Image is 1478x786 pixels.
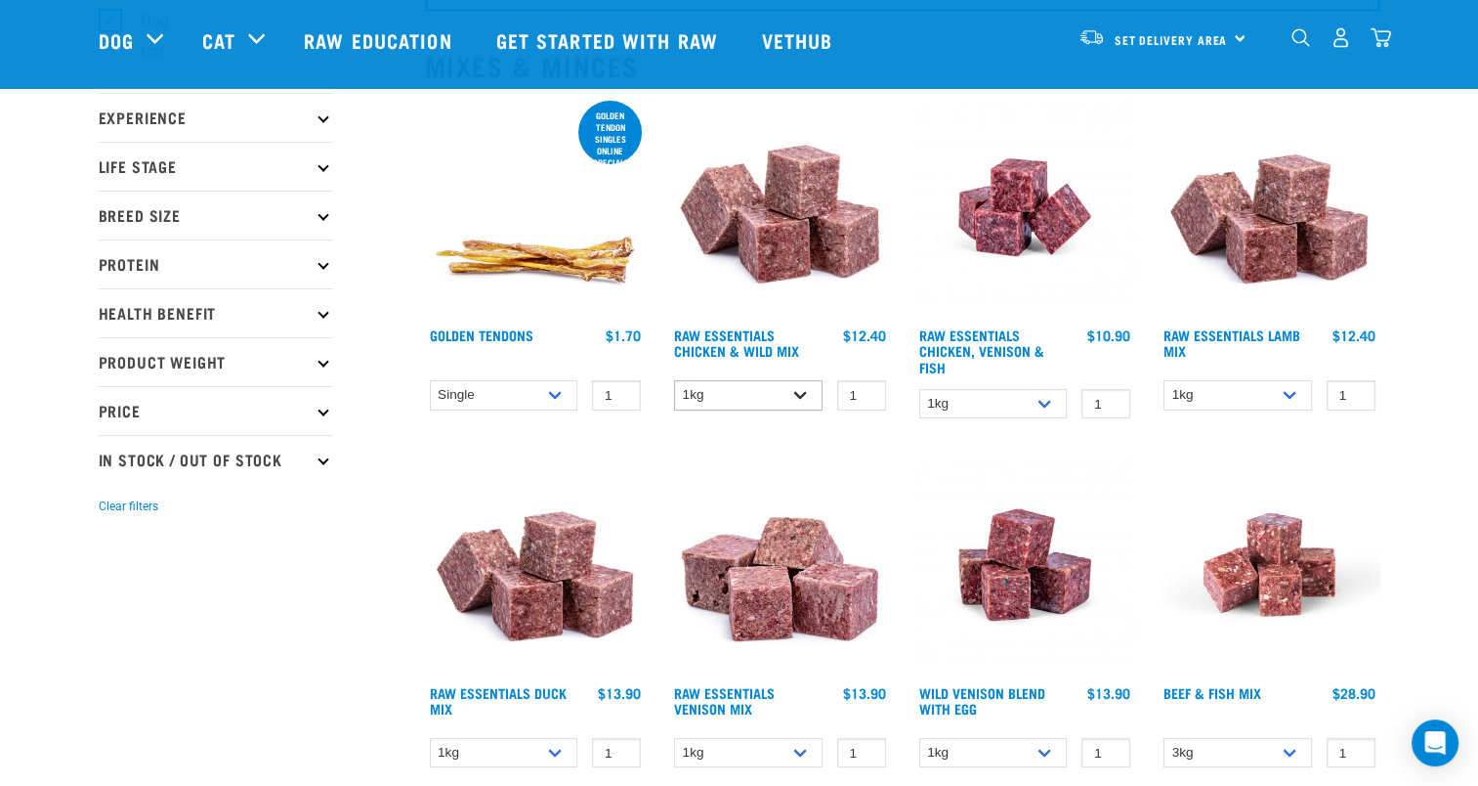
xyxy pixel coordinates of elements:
[1087,685,1130,701] div: $13.90
[578,101,642,177] div: Golden Tendon singles online special!
[592,738,641,768] input: 1
[1159,97,1380,319] img: ?1041 RE Lamb Mix 01
[914,97,1136,319] img: Chicken Venison mix 1655
[99,386,333,435] p: Price
[1327,738,1375,768] input: 1
[1332,685,1375,701] div: $28.90
[1115,36,1228,43] span: Set Delivery Area
[1332,327,1375,343] div: $12.40
[837,380,886,411] input: 1
[1081,389,1130,419] input: 1
[606,327,641,343] div: $1.70
[1371,27,1391,48] img: home-icon@2x.png
[284,1,476,79] a: Raw Education
[477,1,742,79] a: Get started with Raw
[99,498,158,515] button: Clear filters
[592,380,641,411] input: 1
[1159,454,1380,676] img: Beef Mackerel 1
[669,97,891,319] img: Pile Of Cubed Chicken Wild Meat Mix
[843,685,886,701] div: $13.90
[669,454,891,676] img: 1113 RE Venison Mix 01
[425,97,647,319] img: 1293 Golden Tendons 01
[99,142,333,191] p: Life Stage
[99,191,333,240] p: Breed Size
[674,689,775,712] a: Raw Essentials Venison Mix
[99,25,134,55] a: Dog
[1412,720,1458,766] div: Open Intercom Messenger
[99,337,333,386] p: Product Weight
[1327,380,1375,411] input: 1
[1330,27,1351,48] img: user.png
[430,689,567,712] a: Raw Essentials Duck Mix
[202,25,235,55] a: Cat
[99,240,333,288] p: Protein
[425,454,647,676] img: ?1041 RE Lamb Mix 01
[1163,689,1261,696] a: Beef & Fish Mix
[1087,327,1130,343] div: $10.90
[674,331,799,354] a: Raw Essentials Chicken & Wild Mix
[1291,28,1310,47] img: home-icon-1@2x.png
[1078,28,1105,46] img: van-moving.png
[919,689,1045,712] a: Wild Venison Blend with Egg
[1081,738,1130,768] input: 1
[430,331,533,338] a: Golden Tendons
[598,685,641,701] div: $13.90
[99,288,333,337] p: Health Benefit
[914,454,1136,676] img: Venison Egg 1616
[99,93,333,142] p: Experience
[1163,331,1300,354] a: Raw Essentials Lamb Mix
[919,331,1044,370] a: Raw Essentials Chicken, Venison & Fish
[99,435,333,484] p: In Stock / Out Of Stock
[742,1,858,79] a: Vethub
[843,327,886,343] div: $12.40
[837,738,886,768] input: 1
